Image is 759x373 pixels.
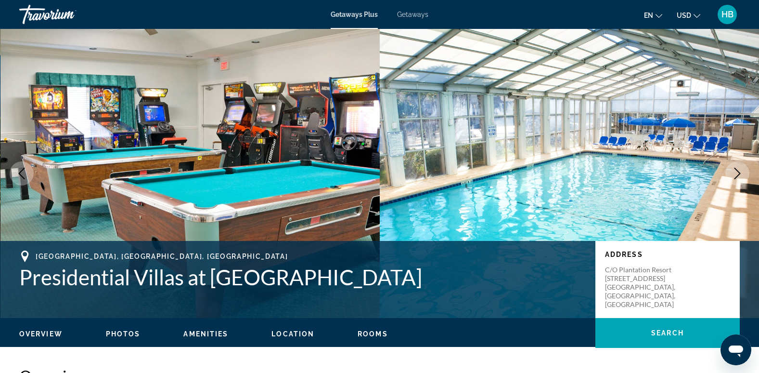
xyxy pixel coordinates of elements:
a: Travorium [19,2,116,27]
span: Rooms [358,330,388,338]
button: User Menu [715,4,740,25]
button: Change currency [677,8,700,22]
h1: Presidential Villas at [GEOGRAPHIC_DATA] [19,265,586,290]
button: Rooms [358,330,388,338]
a: Getaways [397,11,428,18]
a: Getaways Plus [331,11,378,18]
span: [GEOGRAPHIC_DATA], [GEOGRAPHIC_DATA], [GEOGRAPHIC_DATA] [36,253,288,260]
button: Photos [106,330,141,338]
span: en [644,12,653,19]
p: c/o Plantation Resort [STREET_ADDRESS] [GEOGRAPHIC_DATA], [GEOGRAPHIC_DATA], [GEOGRAPHIC_DATA] [605,266,682,309]
button: Next image [725,161,749,186]
span: Amenities [183,330,228,338]
button: Overview [19,330,63,338]
button: Amenities [183,330,228,338]
button: Change language [644,8,662,22]
span: Search [651,329,684,337]
span: Photos [106,330,141,338]
button: Search [595,318,740,348]
p: Address [605,251,730,258]
iframe: Button to launch messaging window [720,334,751,365]
span: USD [677,12,691,19]
span: Overview [19,330,63,338]
span: HB [721,10,733,19]
span: Location [271,330,314,338]
button: Location [271,330,314,338]
button: Previous image [10,161,34,186]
